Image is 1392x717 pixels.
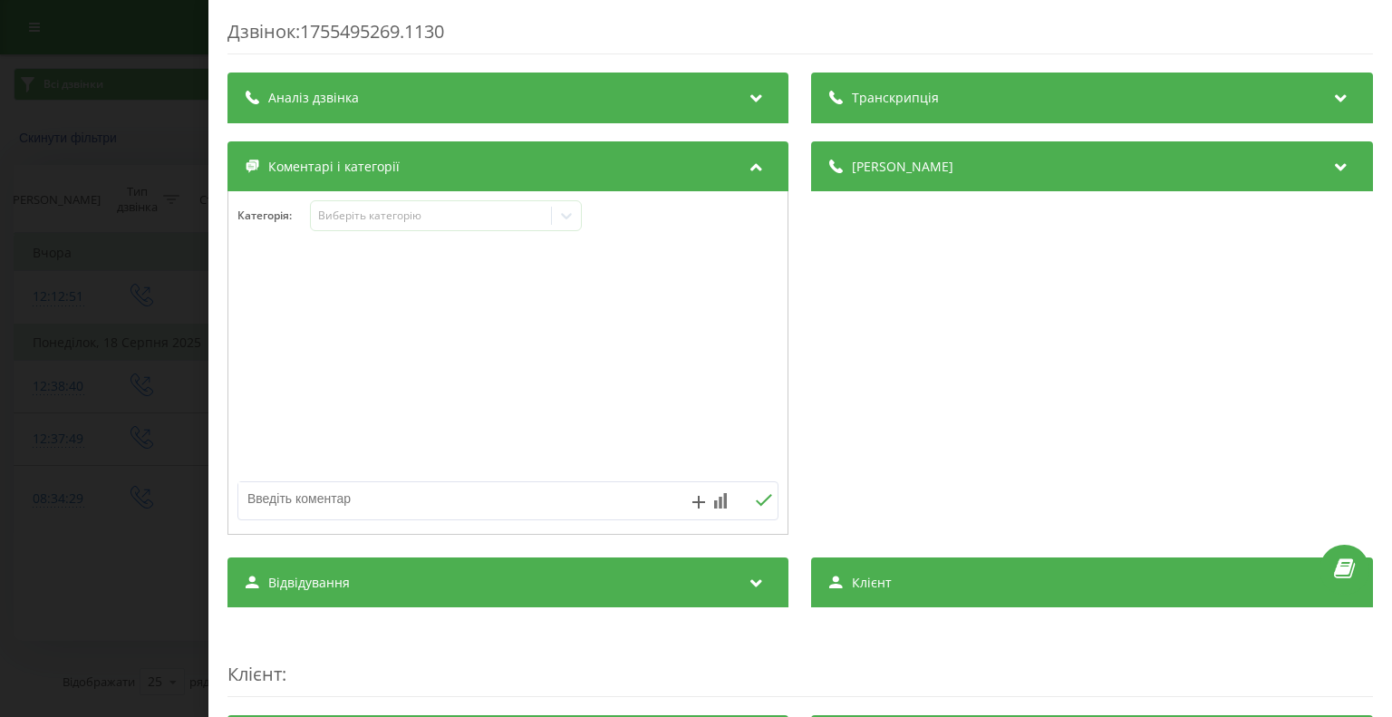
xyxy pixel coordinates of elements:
span: Відвідування [268,574,350,592]
span: Клієнт [853,574,893,592]
span: Транскрипція [853,89,940,107]
div: : [227,625,1373,697]
span: [PERSON_NAME] [853,158,954,176]
div: Виберіть категорію [318,208,545,223]
h4: Категорія : [237,209,310,222]
div: Дзвінок : 1755495269.1130 [227,19,1373,54]
span: Коментарі і категорії [268,158,400,176]
span: Клієнт [227,662,282,686]
span: Аналіз дзвінка [268,89,359,107]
